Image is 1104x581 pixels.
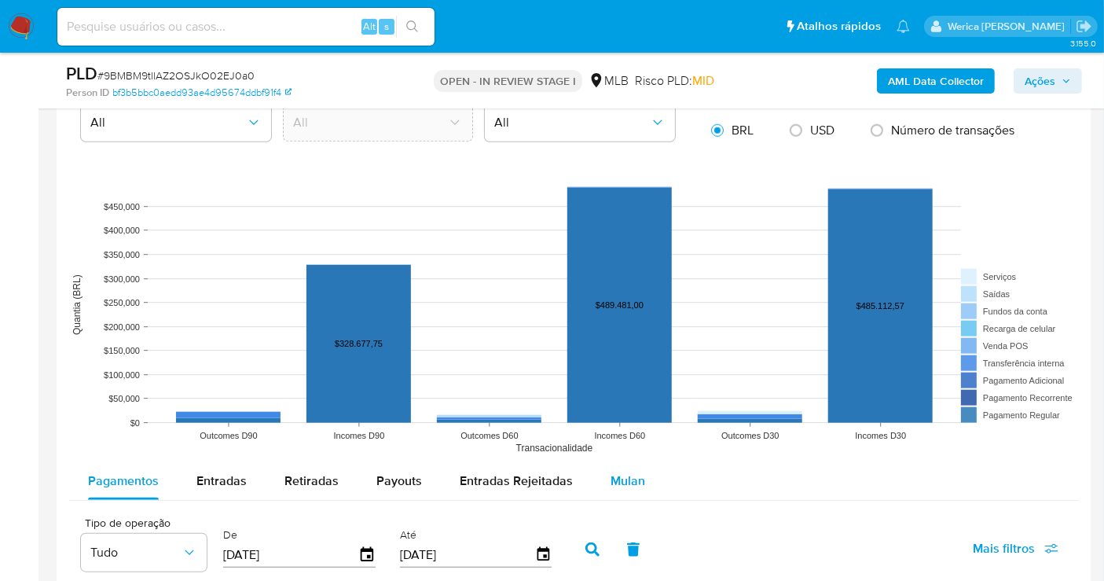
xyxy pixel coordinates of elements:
[1025,68,1055,94] span: Ações
[1014,68,1082,94] button: Ações
[384,19,389,34] span: s
[66,61,97,86] b: PLD
[97,68,255,83] span: # 9BMBM9tllAZ2OSJkO02EJ0a0
[434,70,582,92] p: OPEN - IN REVIEW STAGE I
[797,18,881,35] span: Atalhos rápidos
[112,86,292,100] a: bf3b5bbc0aedd93ae4d95674ddbf91f4
[948,19,1070,34] p: werica.jgaldencio@mercadolivre.com
[635,72,714,90] span: Risco PLD:
[897,20,910,33] a: Notificações
[888,68,984,94] b: AML Data Collector
[57,17,435,37] input: Pesquise usuários ou casos...
[396,16,428,38] button: search-icon
[692,72,714,90] span: MID
[1070,37,1096,50] span: 3.155.0
[363,19,376,34] span: Alt
[1076,18,1092,35] a: Sair
[66,86,109,100] b: Person ID
[589,72,629,90] div: MLB
[877,68,995,94] button: AML Data Collector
